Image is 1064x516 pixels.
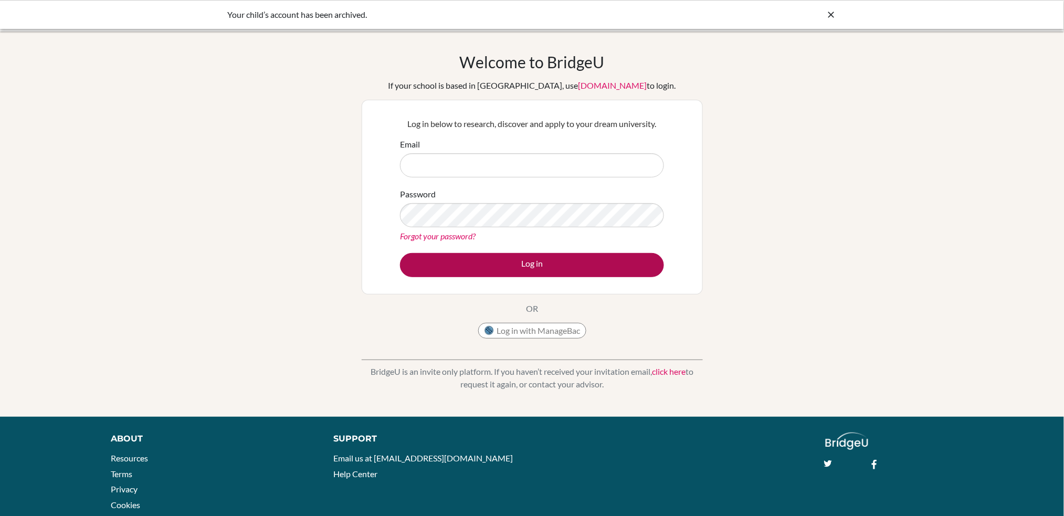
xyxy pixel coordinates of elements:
[111,484,138,494] a: Privacy
[333,453,513,463] a: Email us at [EMAIL_ADDRESS][DOMAIN_NAME]
[388,79,676,92] div: If your school is based in [GEOGRAPHIC_DATA], use to login.
[460,52,605,71] h1: Welcome to BridgeU
[400,188,436,201] label: Password
[228,8,679,21] div: Your child’s account has been archived.
[111,469,132,479] a: Terms
[578,80,647,90] a: [DOMAIN_NAME]
[526,302,538,315] p: OR
[333,469,377,479] a: Help Center
[111,453,148,463] a: Resources
[478,323,586,339] button: Log in with ManageBac
[400,231,476,241] a: Forgot your password?
[400,253,664,277] button: Log in
[400,118,664,130] p: Log in below to research, discover and apply to your dream university.
[826,433,868,450] img: logo_white@2x-f4f0deed5e89b7ecb1c2cc34c3e3d731f90f0f143d5ea2071677605dd97b5244.png
[111,500,140,510] a: Cookies
[400,138,420,151] label: Email
[652,366,686,376] a: click here
[362,365,703,391] p: BridgeU is an invite only platform. If you haven’t received your invitation email, to request it ...
[333,433,520,445] div: Support
[111,433,310,445] div: About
